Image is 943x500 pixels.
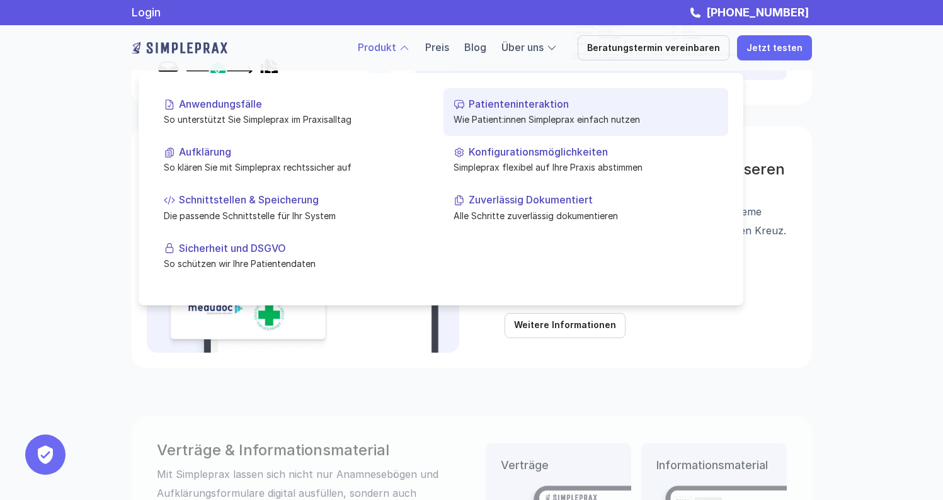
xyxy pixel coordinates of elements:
[587,43,720,54] p: Beratungstermin vereinbaren
[425,41,449,54] a: Preis
[469,98,718,110] p: Patienteninteraktion
[520,282,796,295] p: Kein redaktioneller Aufwand
[179,146,428,158] p: Aufklärung
[164,113,428,126] p: So unterstützt Sie Simpleprax im Praxisalltag
[179,242,428,254] p: Sicherheit und DSGVO
[154,184,438,232] a: Schnittstellen & SpeicherungDie passende Schnittstelle für Ihr System
[164,256,428,270] p: So schützen wir Ihre Patientendaten
[179,194,428,206] p: Schnittstellen & Speicherung
[164,161,428,174] p: So klären Sie mit Simpleprax rechtssicher auf
[656,458,772,472] p: Informationsmaterial
[443,136,728,184] a: KonfigurationsmöglichkeitenSimpleprax flexibel auf Ihre Praxis abstimmen
[746,43,803,54] p: Jetzt testen
[504,202,796,240] p: Simpleprax integriert Aufklärungsinhalte von Thieme Compliance, medudoc und dem Deutschen Grünen ...
[469,146,718,158] p: Konfigurationsmöglichkeiten
[164,208,428,222] p: Die passende Schnittstelle für Ihr System
[513,321,615,331] p: Weitere Informationen
[501,41,544,54] a: Über uns
[504,161,796,198] h3: Rechtssichere Aufklärung mit unseren Partnern
[469,194,718,206] p: Zuverlässig Dokumentiert
[454,113,718,126] p: Wie Patient:innen Simpleprax einfach nutzen
[520,258,796,271] p: Einheitliche rechtssichere Aufklärung
[154,232,438,280] a: Sicherheit und DSGVOSo schützen wir Ihre Patientendaten
[132,6,161,19] a: Login
[501,458,616,472] p: Verträge
[464,41,486,54] a: Blog
[706,6,809,19] strong: [PHONE_NUMBER]
[454,208,718,222] p: Alle Schritte zuverlässig dokumentieren
[157,441,440,459] h3: Verträge & Informations­material
[358,41,396,54] a: Produkt
[179,98,428,110] p: Anwendungsfälle
[154,88,438,136] a: AnwendungsfälleSo unterstützt Sie Simpleprax im Praxisalltag
[578,35,729,60] a: Beratungstermin vereinbaren
[454,161,718,174] p: Simpleprax flexibel auf Ihre Praxis abstimmen
[443,88,728,136] a: PatienteninteraktionWie Patient:innen Simpleprax einfach nutzen
[737,35,812,60] a: Jetzt testen
[443,184,728,232] a: Zuverlässig DokumentiertAlle Schritte zuverlässig dokumentieren
[703,6,812,19] a: [PHONE_NUMBER]
[504,313,625,338] a: Weitere Informationen
[154,136,438,184] a: AufklärungSo klären Sie mit Simpleprax rechtssicher auf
